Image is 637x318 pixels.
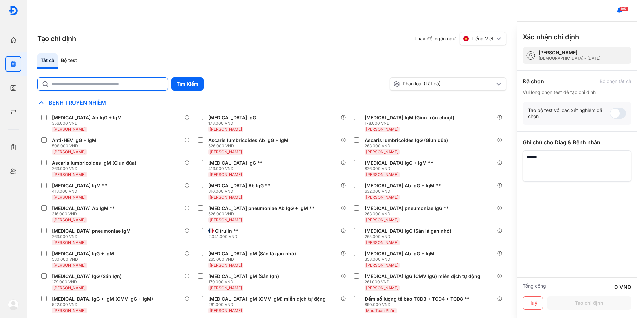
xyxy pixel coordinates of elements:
[365,228,451,234] div: [MEDICAL_DATA] IgG (Sán lá gan nhỏ)
[365,273,480,279] div: [MEDICAL_DATA] IgG (CMV IgG) miễn dịch tự động
[365,234,454,239] div: 265.000 VND
[52,143,99,149] div: 508.000 VND
[210,263,242,268] span: [PERSON_NAME]
[210,308,242,313] span: [PERSON_NAME]
[366,172,398,177] span: [PERSON_NAME]
[171,77,204,91] button: Tìm Kiếm
[471,36,494,42] span: Tiếng Việt
[528,107,610,119] div: Tạo bộ test với các xét nghiệm đã chọn
[53,195,86,200] span: [PERSON_NAME]
[365,137,448,143] div: Ascaris lumbricoides IgG (Giun đũa)
[52,251,114,257] div: [MEDICAL_DATA] IgG + IgM
[365,160,433,166] div: [MEDICAL_DATA] IgG + IgM **
[366,195,398,200] span: [PERSON_NAME]
[53,240,86,245] span: [PERSON_NAME]
[210,172,242,177] span: [PERSON_NAME]
[53,149,86,154] span: [PERSON_NAME]
[52,228,131,234] div: [MEDICAL_DATA] pneumoniae IgM
[52,137,96,143] div: Anti-HEV IgG + IgM
[620,6,628,11] span: 1851
[523,77,544,85] div: Đã chọn
[365,205,449,211] div: [MEDICAL_DATA] pneumoniae IgG **
[52,189,110,194] div: 413.000 VND
[208,183,270,189] div: [MEDICAL_DATA] Ab IgG **
[365,257,437,262] div: 358.000 VND
[53,127,86,132] span: [PERSON_NAME]
[37,34,76,43] h3: Tạo chỉ định
[365,211,452,217] div: 263.000 VND
[414,32,506,45] div: Thay đổi ngôn ngữ:
[208,166,265,171] div: 413.000 VND
[52,211,118,217] div: 316.000 VND
[45,99,109,106] span: Bệnh Truyền Nhiễm
[8,299,19,310] img: logo
[365,189,444,194] div: 632.000 VND
[523,32,579,42] h3: Xác nhận chỉ định
[366,149,398,154] span: [PERSON_NAME]
[208,121,259,126] div: 178.000 VND
[523,296,543,310] button: Huỷ
[52,205,115,211] div: [MEDICAL_DATA] Ab IgM **
[208,143,291,149] div: 526.000 VND
[53,217,86,222] span: [PERSON_NAME]
[365,279,483,285] div: 261.000 VND
[365,302,472,307] div: 890.000 VND
[208,251,296,257] div: [MEDICAL_DATA] IgM (Sán lá gan nhỏ)
[614,283,631,291] div: 0 VND
[8,6,18,16] img: logo
[523,283,546,291] div: Tổng cộng
[210,127,242,132] span: [PERSON_NAME]
[539,56,600,61] div: [DEMOGRAPHIC_DATA] - [DATE]
[600,78,631,84] div: Bỏ chọn tất cả
[366,285,398,290] span: [PERSON_NAME]
[52,302,156,307] div: 522.000 VND
[52,279,124,285] div: 179.000 VND
[208,296,326,302] div: [MEDICAL_DATA] IgM (CMV IgM) miễn dịch tự động
[52,160,136,166] div: Ascaris lumbricoides IgM (Giun đũa)
[365,143,451,149] div: 263.000 VND
[52,115,122,121] div: [MEDICAL_DATA] Ab IgG + IgM
[208,115,256,121] div: [MEDICAL_DATA] IgG
[523,138,631,146] div: Ghi chú cho Diag & Bệnh nhân
[208,211,317,217] div: 526.000 VND
[53,285,86,290] span: [PERSON_NAME]
[208,160,263,166] div: [MEDICAL_DATA] IgG **
[365,251,434,257] div: [MEDICAL_DATA] Ab IgG + IgM
[53,172,86,177] span: [PERSON_NAME]
[52,296,153,302] div: [MEDICAL_DATA] IgG + IgM (CMV IgG + IgM)
[208,234,241,239] div: 2.041.000 VND
[208,273,279,279] div: [MEDICAL_DATA] IgM (Sán lợn)
[365,296,470,302] div: Đếm số lượng tế bào TCD3 + TCD4 + TCD8 **
[52,166,139,171] div: 263.000 VND
[210,195,242,200] span: [PERSON_NAME]
[210,217,242,222] span: [PERSON_NAME]
[365,115,454,121] div: [MEDICAL_DATA] IgM (Giun tròn chuột)
[210,285,242,290] span: [PERSON_NAME]
[52,273,122,279] div: [MEDICAL_DATA] IgG (Sán lợn)
[208,279,282,285] div: 179.000 VND
[208,257,299,262] div: 265.000 VND
[210,149,242,154] span: [PERSON_NAME]
[366,263,398,268] span: [PERSON_NAME]
[215,228,239,234] div: Citrulin **
[366,127,398,132] span: [PERSON_NAME]
[547,296,631,310] button: Tạo chỉ định
[208,302,328,307] div: 261.000 VND
[53,263,86,268] span: [PERSON_NAME]
[53,308,86,313] span: [PERSON_NAME]
[393,81,495,87] div: Phân loại (Tất cả)
[52,257,117,262] div: 530.000 VND
[208,189,273,194] div: 316.000 VND
[365,183,441,189] div: [MEDICAL_DATA] Ab IgG + IgM **
[52,234,133,239] div: 263.000 VND
[37,53,58,69] div: Tất cả
[365,166,436,171] div: 826.000 VND
[523,89,631,95] div: Vui lòng chọn test để tạo chỉ định
[539,50,600,56] div: [PERSON_NAME]
[366,308,395,313] span: Máu Toàn Phần
[365,121,457,126] div: 178.000 VND
[52,121,124,126] div: 356.000 VND
[58,53,80,69] div: Bộ test
[366,240,398,245] span: [PERSON_NAME]
[208,137,288,143] div: Ascaris lumbricoides Ab IgG + IgM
